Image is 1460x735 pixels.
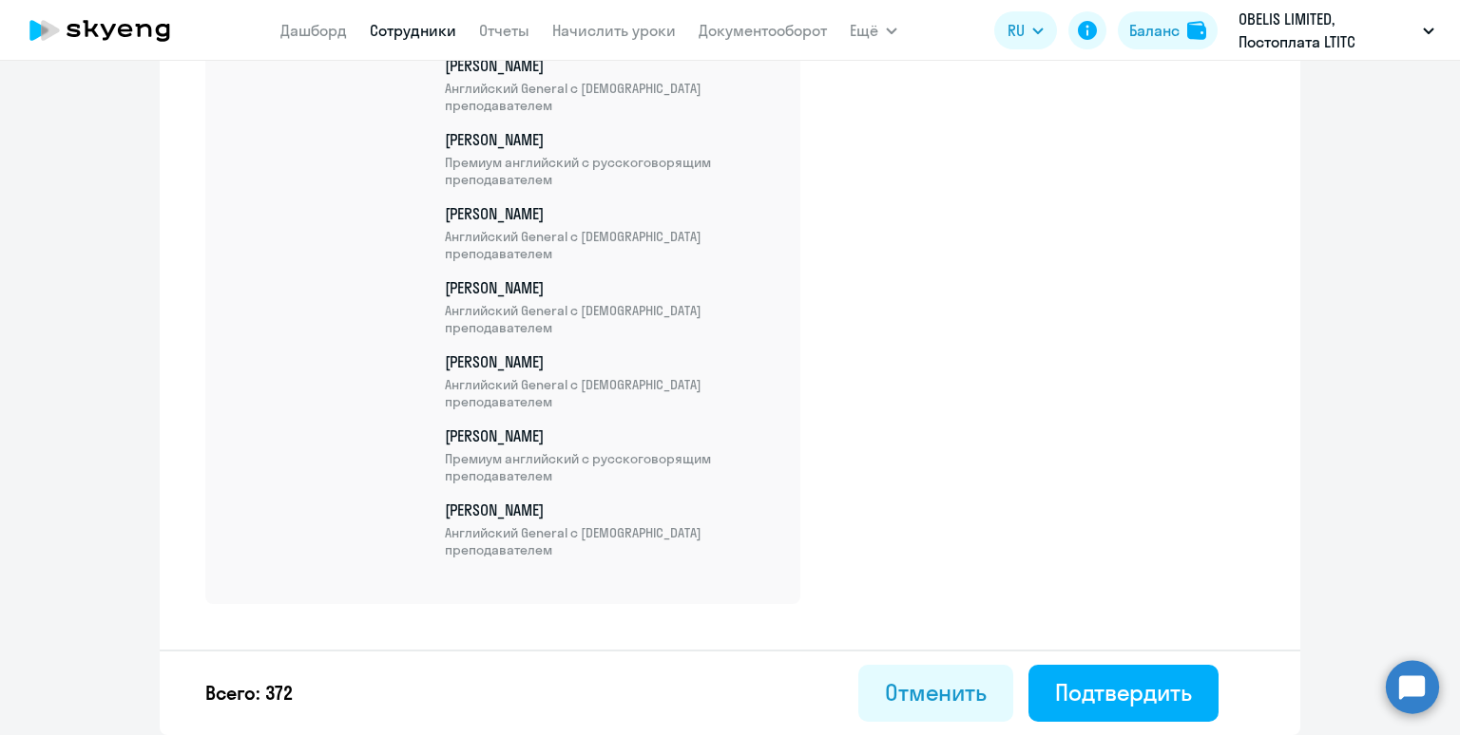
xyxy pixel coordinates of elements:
span: Английский General с [DEMOGRAPHIC_DATA] преподавателем [445,80,778,114]
a: Отчеты [479,21,529,40]
a: Сотрудники [370,21,456,40]
span: Ещё [850,19,878,42]
span: Премиум английский с русскоговорящим преподавателем [445,154,778,188]
span: RU [1008,19,1025,42]
p: [PERSON_NAME] [445,499,778,558]
p: Всего: 372 [205,680,293,707]
button: RU [994,11,1057,49]
a: Документооборот [699,21,827,40]
span: Премиум английский с русскоговорящим преподавателем [445,450,778,484]
div: Баланс [1129,19,1180,42]
p: [PERSON_NAME] [445,203,778,262]
p: OBELIS LIMITED, Постоплата LTITC [1239,8,1415,53]
a: Начислить уроки [552,21,676,40]
div: Подтвердить [1055,677,1192,707]
span: Английский General с [DEMOGRAPHIC_DATA] преподавателем [445,228,778,262]
button: Балансbalance [1118,11,1218,49]
p: [PERSON_NAME] [445,277,778,336]
img: balance [1187,21,1206,40]
button: Ещё [850,11,897,49]
span: Английский General с [DEMOGRAPHIC_DATA] преподавателем [445,302,778,336]
p: [PERSON_NAME] [445,55,778,114]
button: Отменить [858,665,1013,722]
p: [PERSON_NAME] [445,351,778,410]
div: Отменить [885,677,987,707]
p: [PERSON_NAME] [445,129,778,188]
button: OBELIS LIMITED, Постоплата LTITC [1229,8,1444,53]
span: Английский General с [DEMOGRAPHIC_DATA] преподавателем [445,524,778,558]
p: [PERSON_NAME] [445,425,778,484]
span: Английский General с [DEMOGRAPHIC_DATA] преподавателем [445,376,778,410]
button: Подтвердить [1028,665,1219,722]
a: Дашборд [280,21,347,40]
